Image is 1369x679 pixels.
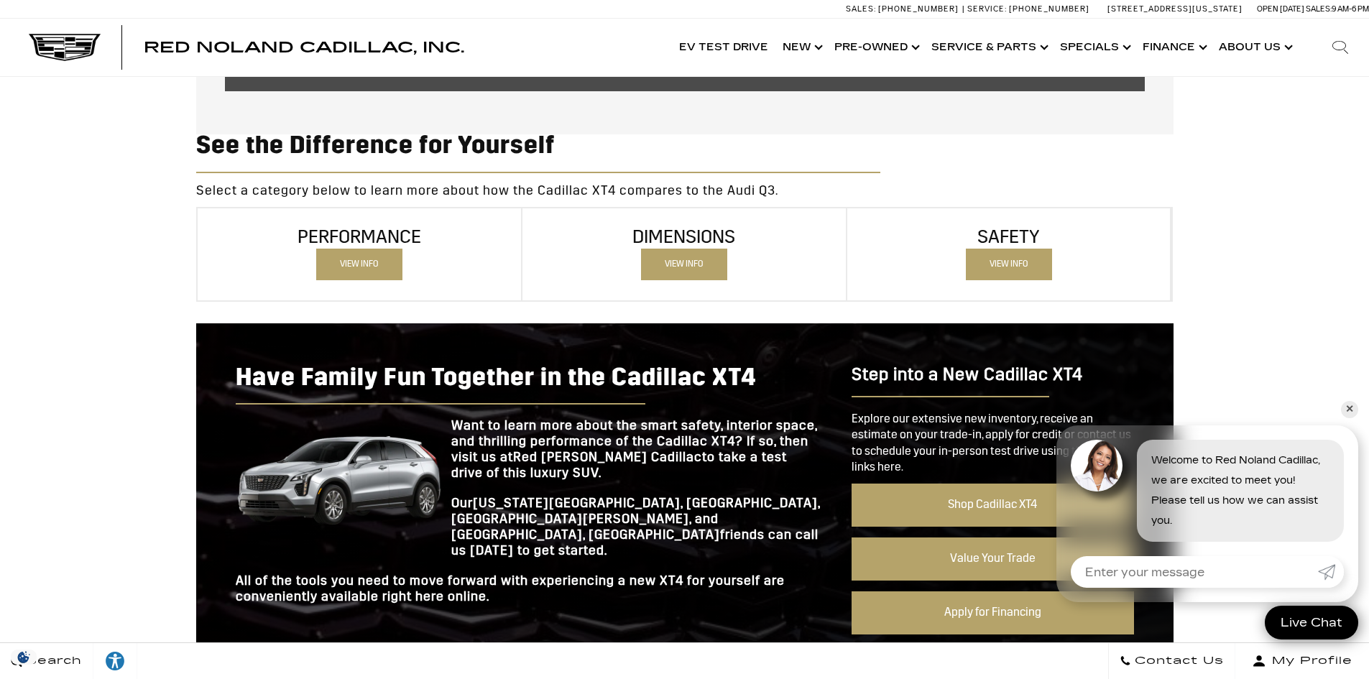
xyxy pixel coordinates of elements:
[852,591,1133,634] a: Apply for Financing
[1009,4,1089,14] span: [PHONE_NUMBER]
[775,19,827,76] a: New
[29,34,101,61] img: Cadillac Dark Logo with Cadillac White Text
[1332,4,1369,14] span: 9 AM-6 PM
[827,19,924,76] a: Pre-Owned
[852,484,1133,527] a: Shop Cadillac XT4
[1273,614,1350,631] span: Live Chat
[22,651,82,671] span: Search
[236,415,451,550] img: Cadillac XT4
[1235,643,1369,679] button: Open user profile menu
[852,537,1133,581] a: Value Your Trade
[852,412,1133,476] p: Explore our extensive new inventory, receive an estimate on your trade-in, apply for credit or co...
[196,134,555,160] strong: See the Difference for Yourself
[196,184,1174,200] div: Select a category below to learn more about how the Cadillac XT4 compares to the Audi Q3.
[1107,4,1243,14] a: [STREET_ADDRESS][US_STATE]
[1053,19,1135,76] a: Specials
[966,249,1052,280] div: VIEW INFO
[1071,556,1318,588] input: Enter your message
[846,4,876,14] span: Sales:
[522,208,847,301] button: DIMENSIONSVIEW INFO
[316,249,402,280] div: VIEW INFO
[1318,556,1344,588] a: Submit
[1131,651,1224,671] span: Contact Us
[236,366,821,405] div: Have Family Fun Together in the Cadillac XT4
[1212,19,1297,76] a: About Us
[1266,651,1352,671] span: My Profile
[852,366,1133,397] div: Step into a New Cadillac XT4
[7,650,40,665] img: Opt-Out Icon
[1108,643,1235,679] a: Contact Us
[967,4,1007,14] span: Service:
[962,5,1093,13] a: Service: [PHONE_NUMBER]
[1265,606,1358,639] a: Live Chat
[672,19,775,76] a: EV Test Drive
[236,574,821,606] p: All of the tools you need to move forward with experiencing a new XT4 for yourself are convenient...
[451,498,820,542] strong: [US_STATE][GEOGRAPHIC_DATA], [GEOGRAPHIC_DATA], [GEOGRAPHIC_DATA][PERSON_NAME], and [GEOGRAPHIC_D...
[144,40,464,55] a: Red Noland Cadillac, Inc.
[236,419,821,482] p: Want to learn more about the smart safety, interior space, and thrilling performance of the Cadil...
[847,208,1171,301] button: SAFETYVIEW INFO
[846,5,962,13] a: Sales: [PHONE_NUMBER]
[7,650,40,665] section: Click to Open Cookie Consent Modal
[924,19,1053,76] a: Service & Parts
[1257,4,1304,14] span: Open [DATE]
[1306,4,1332,14] span: Sales:
[1137,440,1344,542] div: Welcome to Red Noland Cadillac, we are excited to meet you! Please tell us how we can assist you.
[1071,440,1123,491] img: Agent profile photo
[513,452,702,465] strong: Red [PERSON_NAME] Cadillac
[197,208,522,301] button: PERFORMANCE VIEW INFO
[641,249,727,280] div: VIEW INFO
[93,650,137,672] div: Explore your accessibility options
[236,496,821,560] p: Our friends can call us [DATE] to get started.
[93,643,137,679] a: Explore your accessibility options
[878,4,959,14] span: [PHONE_NUMBER]
[144,39,464,56] span: Red Noland Cadillac, Inc.
[1135,19,1212,76] a: Finance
